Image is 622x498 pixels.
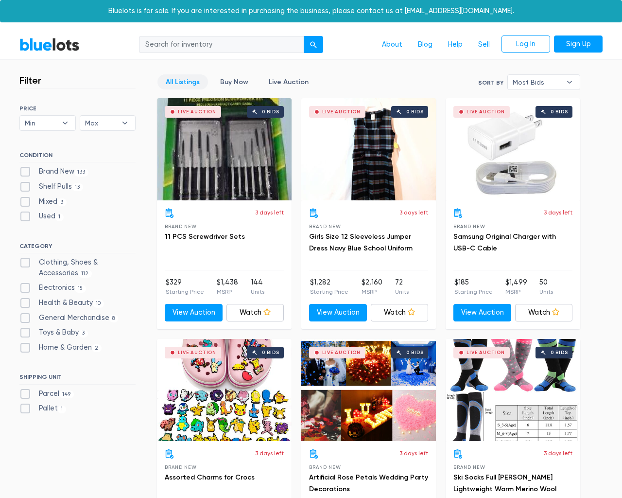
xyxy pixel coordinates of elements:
[262,350,279,355] div: 0 bids
[165,232,245,241] a: 11 PCS Screwdriver Sets
[85,116,117,130] span: Max
[72,183,83,191] span: 13
[309,464,341,470] span: Brand New
[454,287,493,296] p: Starting Price
[19,389,74,399] label: Parcel
[19,298,104,308] label: Health & Beauty
[395,277,409,297] li: 72
[453,304,511,321] a: View Auction
[309,473,428,493] a: Artificial Rose Petals Wedding Party Decorations
[212,74,257,89] a: Buy Now
[255,449,284,458] p: 3 days left
[309,232,413,252] a: Girls Size 12 Sleeveless Jumper Dress Navy Blue School Uniform
[406,350,424,355] div: 0 bids
[466,350,505,355] div: Live Auction
[226,304,284,321] a: Watch
[371,304,429,321] a: Watch
[93,300,104,307] span: 10
[165,464,196,470] span: Brand New
[74,169,88,177] span: 133
[309,304,367,321] a: View Auction
[115,116,135,130] b: ▾
[374,36,410,54] a: About
[551,109,568,114] div: 0 bids
[551,350,568,355] div: 0 bids
[78,270,92,278] span: 112
[19,257,136,278] label: Clothing, Shoes & Accessories
[301,339,436,441] a: Live Auction 0 bids
[505,277,527,297] li: $1,499
[25,116,57,130] span: Min
[166,287,204,296] p: Starting Price
[260,74,317,89] a: Live Auction
[251,287,264,296] p: Units
[406,109,424,114] div: 0 bids
[19,373,136,384] h6: SHIPPING UNIT
[59,391,74,398] span: 149
[75,285,86,293] span: 15
[395,287,409,296] p: Units
[322,350,361,355] div: Live Auction
[554,36,603,53] a: Sign Up
[157,74,208,89] a: All Listings
[410,36,440,54] a: Blog
[513,75,561,89] span: Most Bids
[310,287,348,296] p: Starting Price
[399,208,428,217] p: 3 days left
[446,339,580,441] a: Live Auction 0 bids
[19,403,66,414] label: Pallet
[217,277,238,297] li: $1,438
[515,304,573,321] a: Watch
[55,116,75,130] b: ▾
[544,449,572,458] p: 3 days left
[19,342,102,353] label: Home & Garden
[19,181,83,192] label: Shelf Pulls
[19,152,136,162] h6: CONDITION
[466,109,505,114] div: Live Auction
[478,78,503,87] label: Sort By
[157,98,292,200] a: Live Auction 0 bids
[217,287,238,296] p: MSRP
[165,224,196,229] span: Brand New
[178,350,216,355] div: Live Auction
[440,36,470,54] a: Help
[166,277,204,297] li: $329
[470,36,498,54] a: Sell
[251,277,264,297] li: 144
[399,449,428,458] p: 3 days left
[539,287,553,296] p: Units
[19,166,88,177] label: Brand New
[453,232,556,252] a: Samsung Original Charger with USB-C Cable
[362,277,382,297] li: $2,160
[178,109,216,114] div: Live Auction
[92,344,102,352] span: 2
[139,36,304,53] input: Search for inventory
[539,277,553,297] li: 50
[19,313,118,323] label: General Merchandise
[19,211,64,222] label: Used
[19,196,67,207] label: Mixed
[157,339,292,441] a: Live Auction 0 bids
[79,330,88,338] span: 3
[454,277,493,297] li: $185
[19,105,136,112] h6: PRICE
[310,277,348,297] li: $1,282
[19,37,80,52] a: BlueLots
[309,224,341,229] span: Brand New
[55,213,64,221] span: 1
[19,283,86,293] label: Electronics
[301,98,436,200] a: Live Auction 0 bids
[322,109,361,114] div: Live Auction
[19,327,88,338] label: Toys & Baby
[19,74,41,86] h3: Filter
[58,406,66,413] span: 1
[255,208,284,217] p: 3 days left
[559,75,580,89] b: ▾
[501,36,550,53] a: Log In
[453,464,485,470] span: Brand New
[262,109,279,114] div: 0 bids
[544,208,572,217] p: 3 days left
[19,243,136,253] h6: CATEGORY
[109,315,118,322] span: 8
[505,287,527,296] p: MSRP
